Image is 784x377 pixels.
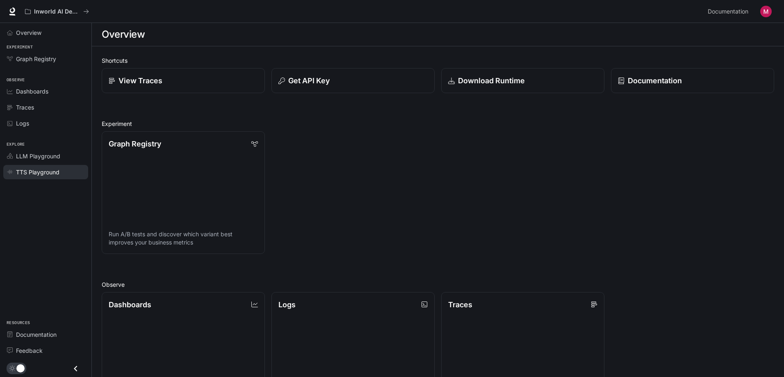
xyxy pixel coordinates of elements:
p: Download Runtime [458,75,525,86]
p: Graph Registry [109,138,161,149]
span: Traces [16,103,34,112]
a: Documentation [704,3,754,20]
p: Run A/B tests and discover which variant best improves your business metrics [109,230,258,247]
span: Documentation [708,7,748,17]
a: Dashboards [3,84,88,98]
span: Dashboards [16,87,48,96]
p: Inworld AI Demos [34,8,80,15]
a: Documentation [611,68,774,93]
img: User avatar [760,6,772,17]
button: Get API Key [271,68,435,93]
span: Dark mode toggle [16,363,25,372]
p: View Traces [119,75,162,86]
a: View Traces [102,68,265,93]
button: User avatar [758,3,774,20]
a: Feedback [3,343,88,358]
a: Graph Registry [3,52,88,66]
a: LLM Playground [3,149,88,163]
a: Graph RegistryRun A/B tests and discover which variant best improves your business metrics [102,131,265,254]
h2: Experiment [102,119,774,128]
span: Overview [16,28,41,37]
p: Traces [448,299,472,310]
a: TTS Playground [3,165,88,179]
h2: Shortcuts [102,56,774,65]
a: Traces [3,100,88,114]
h2: Observe [102,280,774,289]
span: LLM Playground [16,152,60,160]
span: Documentation [16,330,57,339]
span: Graph Registry [16,55,56,63]
a: Download Runtime [441,68,604,93]
a: Documentation [3,327,88,342]
button: All workspaces [21,3,93,20]
button: Close drawer [66,360,85,377]
p: Documentation [628,75,682,86]
a: Overview [3,25,88,40]
span: Logs [16,119,29,128]
h1: Overview [102,26,145,43]
span: Feedback [16,346,43,355]
p: Logs [278,299,296,310]
p: Dashboards [109,299,151,310]
span: TTS Playground [16,168,59,176]
a: Logs [3,116,88,130]
p: Get API Key [288,75,330,86]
